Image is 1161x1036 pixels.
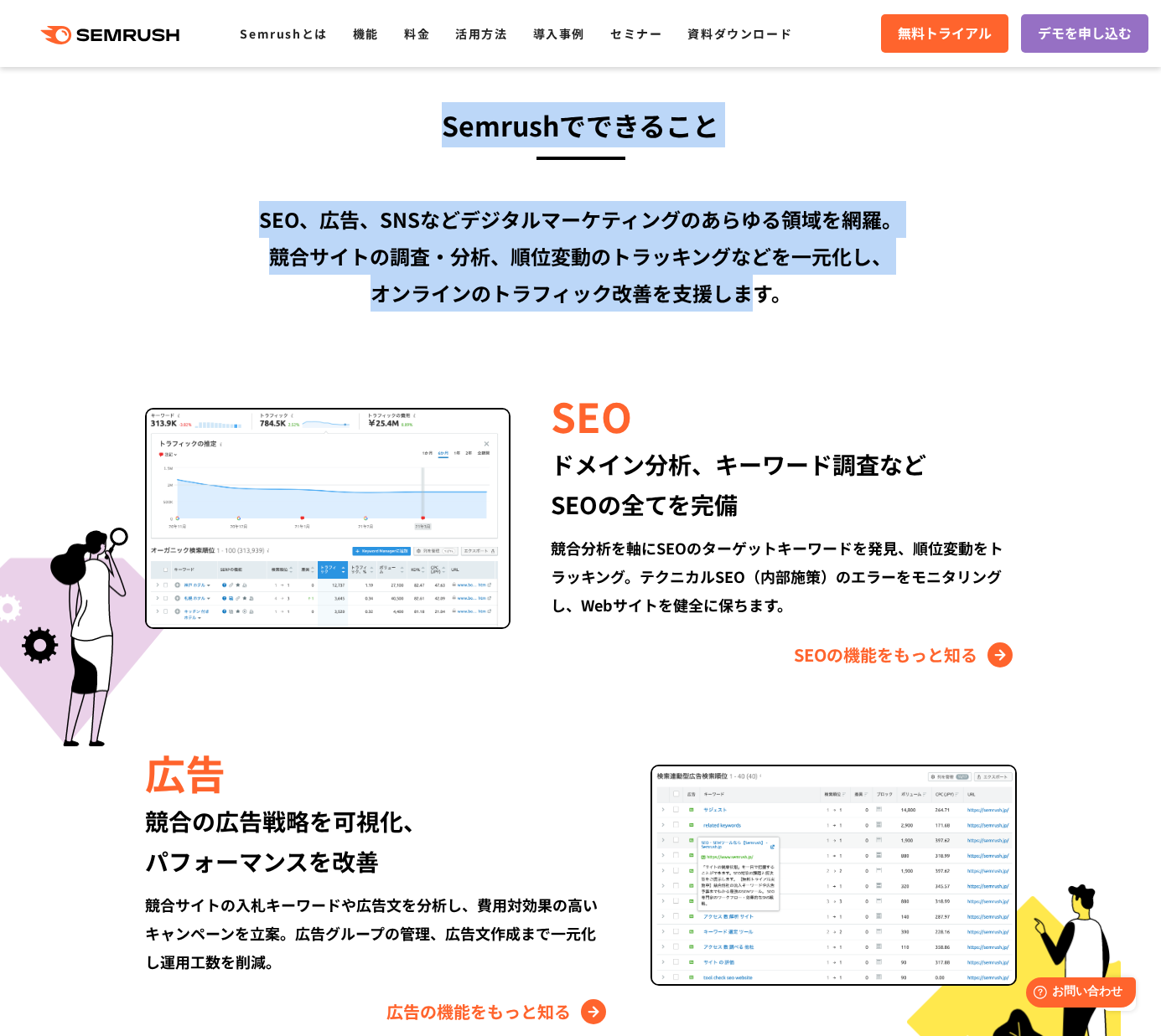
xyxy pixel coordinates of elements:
a: 活用方法 [455,25,507,42]
div: 競合分析を軸にSEOのターゲットキーワードを発見、順位変動をトラッキング。テクニカルSEO（内部施策）のエラーをモニタリングし、Webサイトを健全に保ちます。 [551,533,1016,619]
a: 資料ダウンロード [687,25,792,42]
a: 広告の機能をもっと知る [386,998,610,1025]
a: 機能 [353,25,379,42]
a: 無料トライアル [881,14,1008,53]
div: ドメイン分析、キーワード調査など SEOの全てを完備 [551,444,1016,524]
a: セミナー [610,25,662,42]
a: デモを申し込む [1021,14,1148,53]
iframe: Help widget launcher [1012,971,1143,1018]
span: デモを申し込む [1038,23,1132,44]
div: 競合サイトの入札キーワードや広告文を分析し、費用対効果の高いキャンペーンを立案。広告グループの管理、広告文作成まで一元化し運用工数を削減。 [145,890,610,976]
div: SEO [551,387,1016,444]
div: 広告 [145,744,610,801]
a: 導入事例 [533,25,585,42]
div: SEO、広告、SNSなどデジタルマーケティングのあらゆる領域を網羅。 競合サイトの調査・分析、順位変動のトラッキングなどを一元化し、 オンラインのトラフィック改善を支援します。 [99,201,1063,312]
h3: Semrushでできること [99,102,1063,147]
div: 競合の広告戦略を可視化、 パフォーマンスを改善 [145,801,610,881]
a: 料金 [404,25,430,42]
span: 無料トライアル [898,23,992,44]
a: Semrushとは [240,25,327,42]
a: SEOの機能をもっと知る [794,642,1017,668]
